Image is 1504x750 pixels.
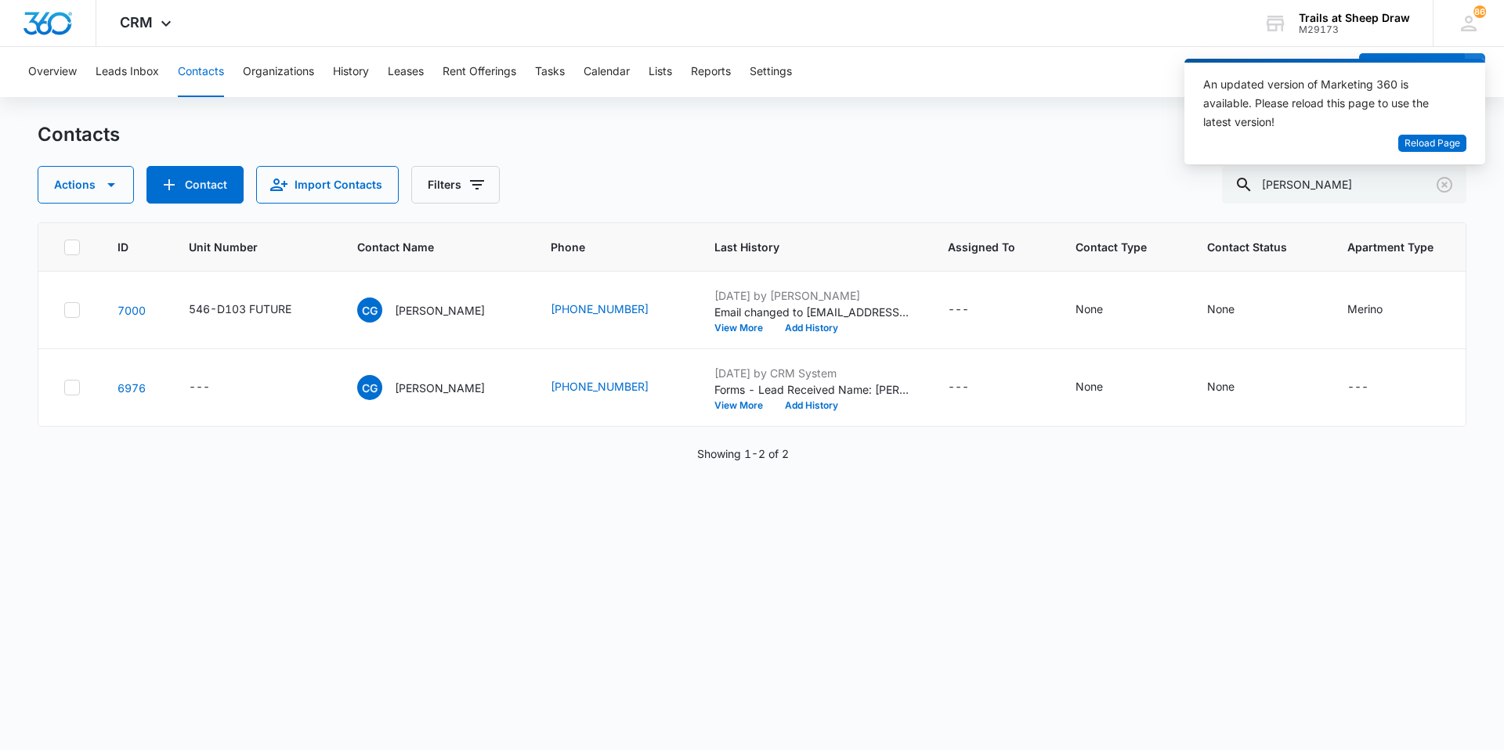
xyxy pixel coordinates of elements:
[28,47,77,97] button: Overview
[1076,301,1103,317] div: None
[551,378,677,397] div: Phone - (970) 714-0822 - Select to Edit Field
[750,47,792,97] button: Settings
[697,445,789,462] p: Showing 1-2 of 2
[256,166,399,204] button: Import Contacts
[948,378,969,397] div: ---
[1207,378,1263,397] div: Contact Status - None - Select to Edit Field
[357,239,490,255] span: Contact Name
[1432,172,1457,197] button: Clear
[388,47,424,97] button: Leases
[1473,5,1486,18] span: 86
[714,287,910,304] p: [DATE] by [PERSON_NAME]
[357,375,382,400] span: CG
[117,239,128,255] span: ID
[774,401,849,410] button: Add History
[948,378,997,397] div: Assigned To - - Select to Edit Field
[357,297,513,323] div: Contact Name - Carter Gentry - Select to Edit Field
[774,323,849,333] button: Add History
[1076,378,1103,395] div: None
[551,239,654,255] span: Phone
[1359,53,1465,91] button: Add Contact
[535,47,565,97] button: Tasks
[243,47,314,97] button: Organizations
[1207,239,1287,255] span: Contact Status
[189,378,238,397] div: Unit Number - - Select to Edit Field
[948,301,997,319] div: Assigned To - - Select to Edit Field
[189,301,291,317] div: 546-D103 FUTURE
[551,301,677,319] div: Phone - (970) 714-0822 - Select to Edit Field
[333,47,369,97] button: History
[1207,378,1235,395] div: None
[1076,239,1147,255] span: Contact Type
[96,47,159,97] button: Leads Inbox
[649,47,672,97] button: Lists
[1347,239,1433,255] span: Apartment Type
[395,380,485,396] p: [PERSON_NAME]
[1076,378,1131,397] div: Contact Type - None - Select to Edit Field
[117,304,146,317] a: Navigate to contact details page for Carter Gentry
[120,14,153,31] span: CRM
[1405,136,1460,151] span: Reload Page
[714,381,910,398] p: Forms - Lead Received Name: [PERSON_NAME] Email: [EMAIL_ADDRESS][DOMAIN_NAME] Phone: [PHONE_NUMBE...
[714,323,774,333] button: View More
[948,239,1015,255] span: Assigned To
[714,239,888,255] span: Last History
[1203,75,1448,132] div: An updated version of Marketing 360 is available. Please reload this page to use the latest version!
[948,301,969,319] div: ---
[1347,301,1411,319] div: Apartment Type - Merino - Select to Edit Field
[178,47,224,97] button: Contacts
[395,302,485,319] p: [PERSON_NAME]
[443,47,516,97] button: Rent Offerings
[714,401,774,410] button: View More
[551,378,649,395] a: [PHONE_NUMBER]
[1299,12,1410,24] div: account name
[1207,301,1263,319] div: Contact Status - None - Select to Edit Field
[1398,135,1466,153] button: Reload Page
[189,301,320,319] div: Unit Number - 546-D103 FUTURE - Select to Edit Field
[1473,5,1486,18] div: notifications count
[38,123,120,146] h1: Contacts
[411,166,500,204] button: Filters
[551,301,649,317] a: [PHONE_NUMBER]
[584,47,630,97] button: Calendar
[38,166,134,204] button: Actions
[146,166,244,204] button: Add Contact
[1222,166,1466,204] input: Search Contacts
[357,297,382,323] span: CG
[117,381,146,395] a: Navigate to contact details page for Carter Gentry
[357,375,513,400] div: Contact Name - Carter Gentry - Select to Edit Field
[1207,301,1235,317] div: None
[714,365,910,381] p: [DATE] by CRM System
[1299,24,1410,35] div: account id
[1347,378,1397,397] div: Apartment Type - - Select to Edit Field
[691,47,731,97] button: Reports
[714,304,910,320] p: Email changed to [EMAIL_ADDRESS][DOMAIN_NAME].
[1347,301,1383,317] div: Merino
[189,239,320,255] span: Unit Number
[1076,301,1131,319] div: Contact Type - None - Select to Edit Field
[189,378,210,397] div: ---
[1347,378,1368,397] div: ---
